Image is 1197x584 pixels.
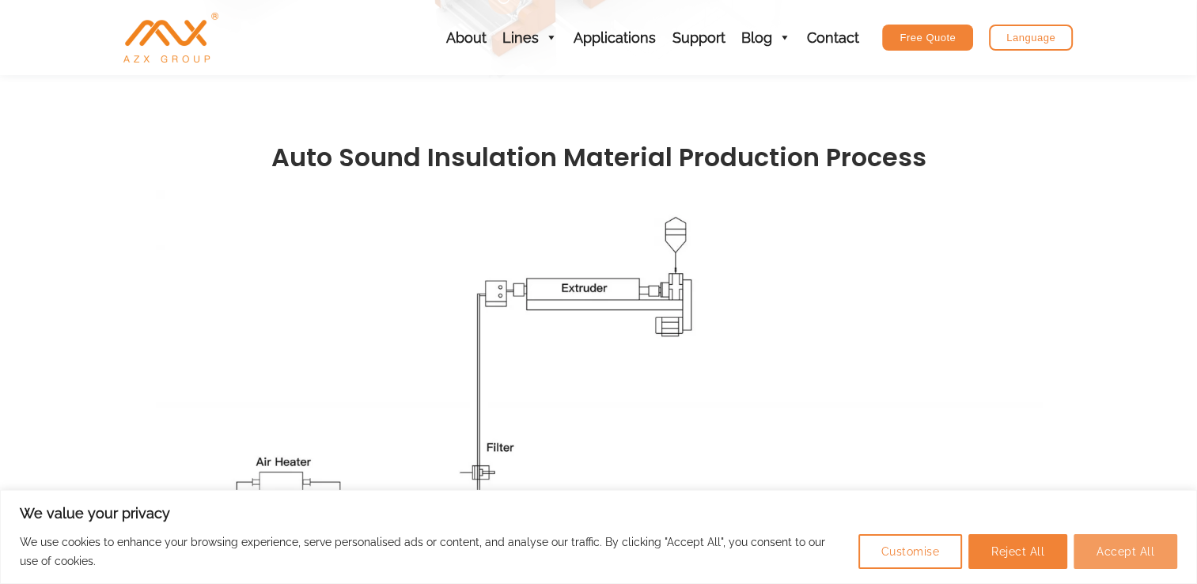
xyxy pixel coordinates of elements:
[858,534,963,569] button: Customise
[1074,534,1177,569] button: Accept All
[156,141,1042,174] h2: auto sound insulation material production process
[882,25,973,51] a: Free Quote
[123,29,218,44] a: AZX Nonwoven Machine
[968,534,1067,569] button: Reject All
[989,25,1073,51] a: Language
[20,533,847,571] p: We use cookies to enhance your browsing experience, serve personalised ads or content, and analys...
[20,504,1177,523] p: We value your privacy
